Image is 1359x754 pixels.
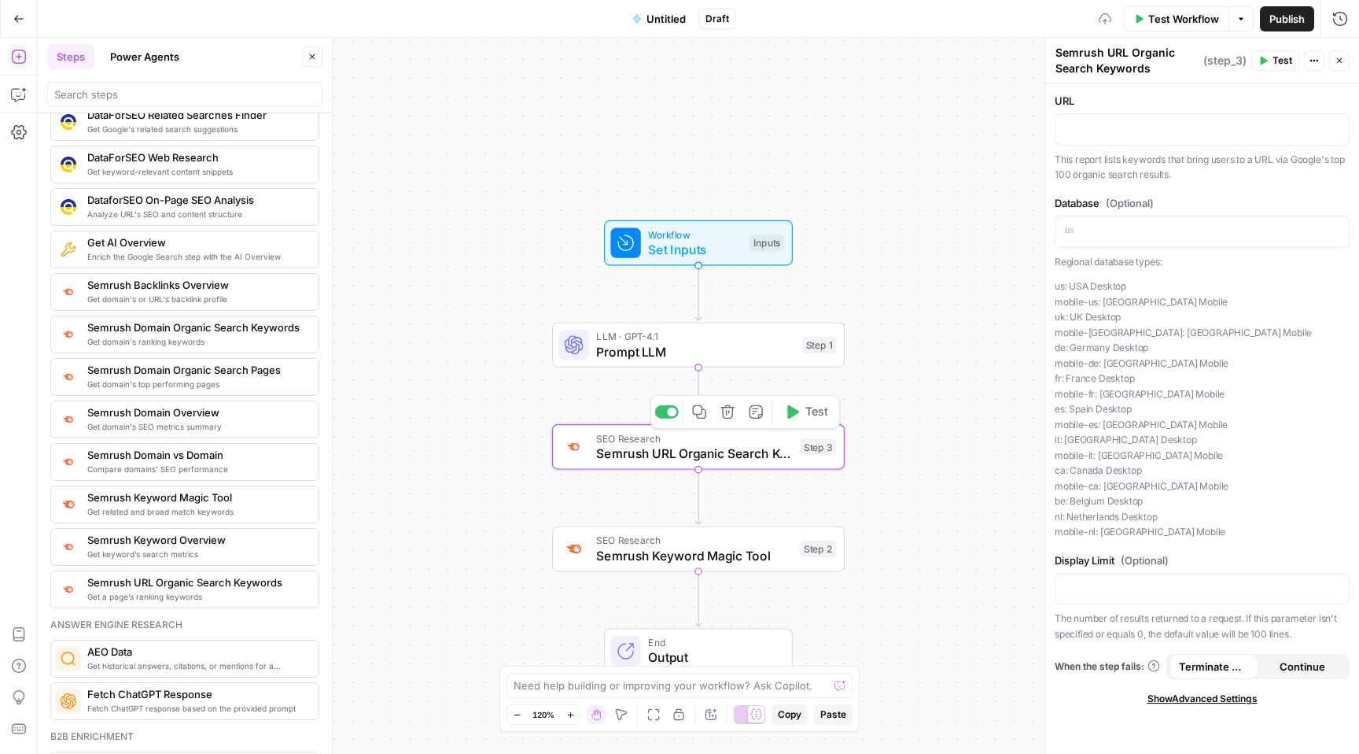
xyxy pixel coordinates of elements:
span: Set Inputs [648,240,742,259]
span: Get a page’s ranking keywords [87,590,306,603]
label: URL [1055,93,1350,109]
span: Draft [705,12,729,26]
button: Publish [1260,6,1314,31]
button: Test [777,400,835,424]
span: Semrush Domain Organic Search Keywords [87,320,306,335]
div: SEO ResearchSemrush URL Organic Search KeywordsStep 3Test [552,424,845,470]
span: Semrush Keyword Overview [87,532,306,548]
a: When the step fails: [1055,660,1160,674]
span: (Optional) [1106,195,1154,211]
span: AEO Data [87,644,306,660]
span: Get AI Overview [87,235,306,250]
span: Semrush Backlinks Overview [87,277,306,293]
span: Semrush Keyword Magic Tool [596,546,793,565]
span: Test [805,404,828,421]
div: Answer engine research [50,618,319,632]
input: Search steps [54,87,315,102]
button: Power Agents [101,44,189,69]
div: Step 1 [802,336,836,353]
img: 73nre3h8eff8duqnn8tc5kmlnmbe [61,242,76,257]
span: Untitled [646,11,686,27]
span: Prompt LLM [596,342,794,361]
button: Untitled [623,6,695,31]
img: 9u0p4zbvbrir7uayayktvs1v5eg0 [61,114,76,130]
span: DataForSEO Related Searches Finder [87,107,306,123]
img: 3hnddut9cmlpnoegpdll2wmnov83 [61,157,76,172]
span: SEO Research [596,431,793,445]
p: This report lists keywords that bring users to a URL via Google's top 100 organic search results. [1055,152,1350,183]
span: Show Advanced Settings [1147,692,1258,706]
span: Get keyword-relevant content snippets [87,165,306,178]
div: EndOutput [552,628,845,674]
img: otu06fjiulrdwrqmbs7xihm55rg9 [61,370,76,383]
div: B2b enrichment [50,730,319,744]
span: SEO Research [596,533,793,548]
span: Semrush Domain vs Domain [87,447,306,463]
span: Terminate Workflow [1179,659,1249,675]
span: Get domain's ranking keywords [87,335,306,348]
span: Semrush Domain Organic Search Pages [87,362,306,378]
span: Get historical answers, citations, or mentions for a question [87,660,306,672]
span: Semrush Keyword Magic Tool [87,490,306,505]
span: Get domain's top performing pages [87,378,306,390]
img: 3lyvnidk9veb5oecvmize2kaffdg [61,285,76,298]
span: Copy [778,708,801,722]
div: LLM · GPT-4.1Prompt LLMStep 1 [552,322,845,368]
p: The number of results returned to a request. If this parameter isn't specified or equals 0, the d... [1055,611,1350,641]
p: Regional database types: [1055,254,1350,270]
span: Paste [820,708,846,722]
span: End [648,635,776,650]
span: Enrich the Google Search step with the AI Overview [87,250,306,263]
textarea: Semrush URL Organic Search Keywords [1055,45,1199,76]
div: Step 3 [801,438,837,456]
span: Get related and broad match keywords [87,505,306,518]
span: Publish [1269,11,1305,27]
button: Continue [1258,654,1347,679]
span: Fetch ChatGPT response based on the provided prompt [87,702,306,715]
span: LLM · GPT-4.1 [596,329,794,344]
span: Workflow [648,227,742,242]
span: Continue [1280,659,1325,675]
img: p4kt2d9mz0di8532fmfgvfq6uqa0 [61,327,76,341]
span: Semrush URL Organic Search Keywords [596,444,793,463]
span: Semrush Domain Overview [87,405,306,420]
img: zn8kcn4lc16eab7ly04n2pykiy7x [61,455,76,468]
span: Test Workflow [1148,11,1219,27]
g: Edge from step_2 to end [695,571,701,626]
span: DataForSEO Web Research [87,150,306,165]
span: Fetch ChatGPT Response [87,686,306,702]
div: Inputs [749,235,784,252]
span: Get Google's related search suggestions [87,123,306,135]
p: us: USA Desktop mobile-us: [GEOGRAPHIC_DATA] Mobile uk: UK Desktop mobile-[GEOGRAPHIC_DATA]: [GEO... [1055,279,1350,540]
span: Get keyword’s search metrics [87,548,306,560]
span: ( step_3 ) [1203,53,1247,68]
g: Edge from step_3 to step_2 [695,470,701,525]
img: ey5lt04xp3nqzrimtu8q5fsyor3u [565,439,584,456]
button: Paste [814,704,853,725]
span: DataforSEO On-Page SEO Analysis [87,192,306,208]
g: Edge from start to step_1 [695,265,701,320]
g: Edge from step_1 to step_3 [695,368,701,423]
span: Semrush URL Organic Search Keywords [87,575,306,590]
div: WorkflowSet InputsInputs [552,220,845,266]
img: v3j4otw2j2lxnxfkcl44e66h4fup [61,540,76,553]
img: 8a3tdog8tf0qdwwcclgyu02y995m [565,539,584,558]
span: 120% [532,708,554,721]
label: Display Limit [1055,553,1350,568]
img: 4e4w6xi9sjogcjglmt5eorgxwtyu [61,412,76,426]
span: (Optional) [1121,553,1169,568]
div: Step 2 [801,541,837,558]
img: ey5lt04xp3nqzrimtu8q5fsyor3u [61,582,76,596]
label: Database [1055,195,1350,211]
img: 8a3tdog8tf0qdwwcclgyu02y995m [61,497,76,512]
span: Get domain's SEO metrics summary [87,420,306,433]
span: Compare domains' SEO performance [87,463,306,475]
button: Steps [47,44,94,69]
button: Test Workflow [1124,6,1228,31]
span: Output [648,648,776,667]
span: Test [1272,54,1292,68]
div: SEO ResearchSemrush Keyword Magic ToolStep 2 [552,527,845,572]
img: y3iv96nwgxbwrvt76z37ug4ox9nv [61,199,76,215]
span: Analyze URL's SEO and content structure [87,208,306,220]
